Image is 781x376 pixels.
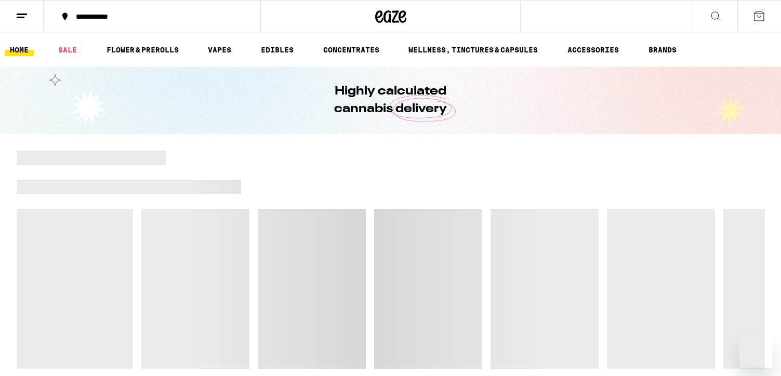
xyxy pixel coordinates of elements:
[53,44,82,56] a: SALE
[403,44,543,56] a: WELLNESS, TINCTURES & CAPSULES
[5,44,34,56] a: HOME
[318,44,385,56] a: CONCENTRATES
[562,44,624,56] a: ACCESSORIES
[643,44,682,56] a: BRANDS
[305,83,476,118] h1: Highly calculated cannabis delivery
[101,44,184,56] a: FLOWER & PREROLLS
[256,44,299,56] a: EDIBLES
[203,44,236,56] a: VAPES
[739,334,773,368] iframe: Button to launch messaging window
